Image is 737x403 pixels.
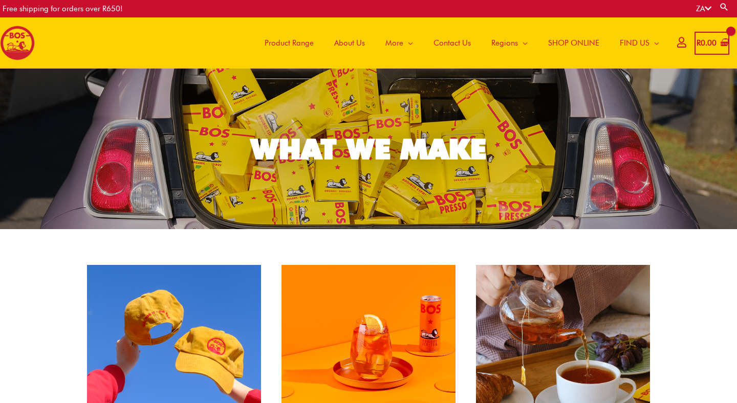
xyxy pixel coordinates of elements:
[697,38,701,48] span: R
[254,17,324,69] a: Product Range
[334,28,365,58] span: About Us
[538,17,610,69] a: SHOP ONLINE
[695,32,729,55] a: View Shopping Cart, empty
[697,38,717,48] bdi: 0.00
[247,17,669,69] nav: Site Navigation
[481,17,538,69] a: Regions
[433,28,471,58] span: Contact Us
[548,28,599,58] span: SHOP ONLINE
[265,28,314,58] span: Product Range
[324,17,375,69] a: About Us
[491,28,518,58] span: Regions
[385,28,403,58] span: More
[375,17,423,69] a: More
[620,28,649,58] span: FIND US
[251,135,486,163] div: WHAT WE MAKE
[719,2,729,12] a: Search button
[423,17,481,69] a: Contact Us
[696,4,711,13] a: ZA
